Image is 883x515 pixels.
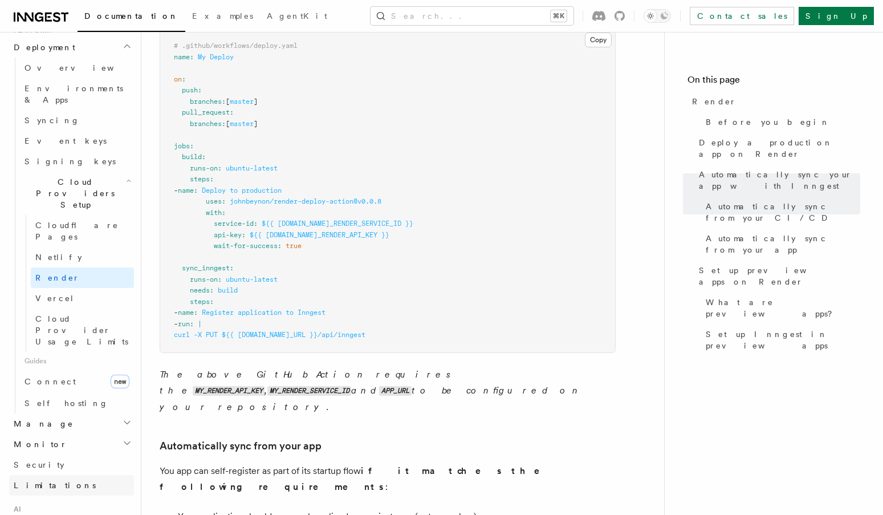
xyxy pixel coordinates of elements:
a: AgentKit [260,3,334,31]
span: on [174,75,182,83]
span: Cloud Provider Usage Limits [35,314,128,346]
span: : [230,264,234,272]
h4: On this page [687,73,860,91]
span: Deploy a production app on Render [699,137,860,160]
span: name [178,309,194,317]
span: master [230,120,254,128]
span: Render [692,96,736,107]
span: ubuntu-latest [226,275,278,283]
span: wait-for-success [214,242,278,250]
span: Self hosting [25,399,108,408]
a: Contact sales [690,7,794,25]
span: Connect [25,377,76,386]
span: branches [190,120,222,128]
span: Before you begin [706,116,830,128]
span: jobs [174,142,190,150]
span: Render [35,273,80,282]
span: Event keys [25,136,107,145]
span: - [174,309,178,317]
span: push [182,86,198,94]
span: : [210,175,214,183]
span: # .github/workflows/deploy.yaml [174,42,298,50]
span: new [111,375,129,388]
span: Deployment [9,42,75,53]
span: Guides [20,352,134,370]
button: Search...⌘K [371,7,573,25]
span: : [222,197,226,205]
span: Set up preview apps on Render [699,265,860,287]
span: Signing keys [25,157,116,166]
a: Examples [185,3,260,31]
span: Documentation [84,11,178,21]
span: : [278,242,282,250]
a: Set up Inngest in preview apps [701,324,860,356]
button: Manage [9,413,134,434]
span: Security [14,460,64,469]
span: with [206,209,222,217]
span: AI [9,505,21,514]
a: Event keys [20,131,134,151]
a: Signing keys [20,151,134,172]
span: : [202,153,206,161]
a: Cloudflare Pages [31,215,134,247]
kbd: ⌘K [551,10,567,22]
a: Automatically sync from your app [701,228,860,260]
span: steps [190,175,210,183]
span: johnbeynon/render-deploy-action@v0.0.8 [230,197,381,205]
span: What are preview apps? [706,297,860,319]
span: Register application to Inngest [202,309,325,317]
span: Automatically sync from your CI/CD [706,201,860,224]
div: Cloud Providers Setup [20,215,134,352]
span: : [194,186,198,194]
div: Deployment [9,58,134,413]
span: master [230,98,254,106]
span: - [174,320,178,328]
a: Cloud Provider Usage Limits [31,309,134,352]
span: build [182,153,202,161]
span: Cloudflare Pages [35,221,119,241]
span: : [182,75,186,83]
span: Limitations [14,481,96,490]
span: : [222,209,226,217]
span: Vercel [35,294,75,303]
span: Overview [25,63,142,72]
p: You app can self-register as part of its startup flow : [160,463,616,495]
span: : [230,108,234,116]
code: MY_RENDER_API_KEY [193,386,265,396]
a: Automatically sync from your app [160,438,322,454]
span: steps [190,298,210,306]
a: What are preview apps? [701,292,860,324]
a: Environments & Apps [20,78,134,110]
strong: if it matches the following requirements [160,465,556,492]
span: runs-on [190,164,218,172]
span: Netlify [35,253,82,262]
span: : [190,320,194,328]
span: : [254,220,258,228]
span: : [218,275,222,283]
span: name [178,186,194,194]
span: : [242,231,246,239]
a: Netlify [31,247,134,267]
a: Documentation [78,3,185,32]
span: Manage [9,418,74,429]
span: | [198,320,202,328]
a: Render [687,91,860,112]
button: Cloud Providers Setup [20,172,134,215]
span: ${{ [DOMAIN_NAME]_RENDER_SERVICE_ID }} [262,220,413,228]
span: My Deploy [198,53,234,61]
span: ubuntu-latest [226,164,278,172]
span: ] [254,120,258,128]
span: Examples [192,11,253,21]
a: Vercel [31,288,134,309]
span: [ [226,98,230,106]
a: Security [9,455,134,475]
a: Limitations [9,475,134,496]
span: curl -X PUT ${{ [DOMAIN_NAME]_URL }}/api/inngest [174,331,365,339]
span: : [218,164,222,172]
span: uses [206,197,222,205]
a: Set up preview apps on Render [694,260,860,292]
span: : [222,98,226,106]
a: Deploy a production app on Render [694,132,860,164]
code: APP_URL [379,386,411,396]
span: build [218,286,238,294]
